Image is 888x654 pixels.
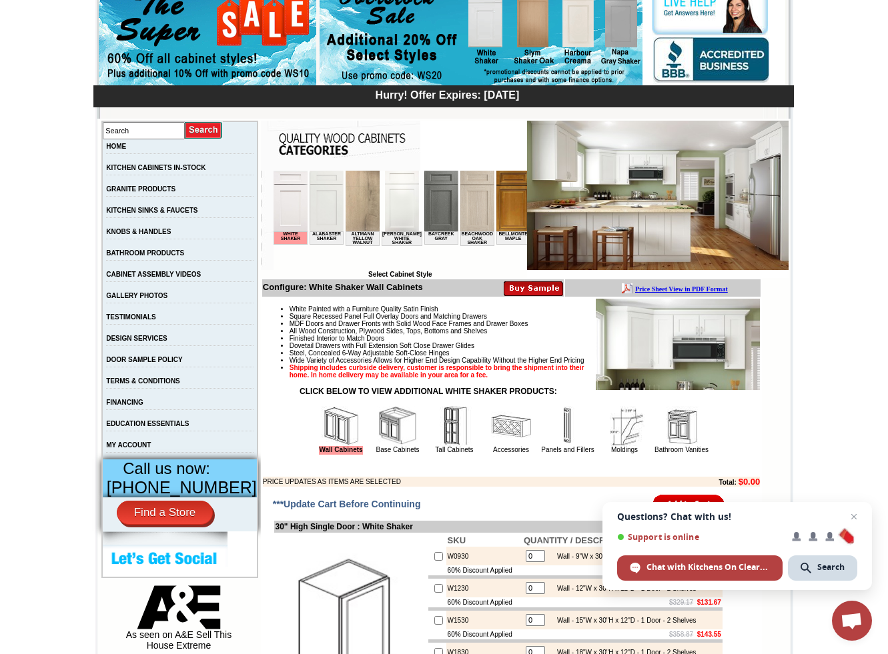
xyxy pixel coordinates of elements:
a: BATHROOM PRODUCTS [106,249,184,257]
a: DESIGN SERVICES [106,335,167,342]
a: KITCHEN CABINETS IN-STOCK [106,164,205,171]
a: KNOBS & HANDLES [106,228,171,235]
span: Support is online [617,532,783,542]
span: Questions? Chat with us! [617,511,857,522]
td: 60% Discount Applied [446,597,522,607]
span: Search [817,561,845,573]
b: SKU [448,535,466,545]
li: Wide Variety of Accessories Allows for Higher End Design Capability Without the Higher End Pricing [290,357,760,364]
b: Total: [719,479,736,486]
strong: CLICK BELOW TO VIEW ADDITIONAL WHITE SHAKER PRODUCTS: [300,387,557,396]
a: FINANCING [106,399,143,406]
iframe: Browser incompatible [274,171,527,271]
a: Accessories [493,446,529,453]
img: Tall Cabinets [434,406,474,446]
img: Product Image [596,299,760,390]
img: Panels and Fillers [548,406,588,446]
a: HOME [106,143,126,150]
b: $131.67 [697,599,721,606]
li: Finished Interior to Match Doors [290,335,760,342]
li: All Wood Construction, Plywood Sides, Tops, Bottoms and Shelves [290,327,760,335]
td: W1230 [446,579,522,597]
span: Chat with Kitchens On Clearance [646,561,770,573]
div: Hurry! Offer Expires: [DATE] [100,87,794,101]
input: Submit [185,121,223,139]
img: pdf.png [2,3,13,14]
a: Price Sheet View in PDF Format [15,2,108,13]
strong: Shipping includes curbside delivery, customer is responsible to bring the shipment into their hom... [290,364,584,379]
a: TERMS & CONDITIONS [106,377,180,385]
a: Tall Cabinets [435,446,473,453]
b: $143.55 [697,631,721,638]
a: Panels and Fillers [541,446,594,453]
a: Wall Cabinets [319,446,362,455]
b: Configure: White Shaker Wall Cabinets [263,282,423,292]
a: Base Cabinets [376,446,419,453]
img: Bathroom Vanities [661,406,701,446]
td: 30" High Single Door : White Shaker [274,521,724,533]
td: PRICE UPDATES AS ITEMS ARE SELECTED [263,477,646,487]
s: $358.87 [669,631,693,638]
td: 60% Discount Applied [446,629,522,639]
a: Moldings [611,446,638,453]
a: Open chat [832,601,872,641]
li: Steel, Concealed 6-Way Adjustable Soft-Close Hinges [290,349,760,357]
b: QUANTITY / DESCRIPTION [524,535,634,545]
b: Price Sheet View in PDF Format [15,5,108,13]
span: [PHONE_NUMBER] [107,478,257,497]
span: ***Update Cart Before Continuing [273,499,421,509]
div: Wall - 9"W x 30"H x 12"D - 1 Door - 2 Shelves [550,553,693,560]
td: Bellmonte Maple [223,61,257,74]
a: GALLERY PHOTOS [106,292,167,299]
td: W0930 [446,547,522,565]
a: CABINET ASSEMBLY VIDEOS [106,271,201,278]
div: Wall - 12"W x 30"H x 12"D - 1 Door - 2 Shelves [550,585,697,592]
a: GRANITE PRODUCTS [106,185,175,193]
li: MDF Doors and Drawer Fronts with Solid Wood Face Frames and Drawer Boxes [290,320,760,327]
input: Add to Cart [652,493,725,515]
td: W1530 [446,611,522,629]
s: $329.17 [669,599,693,606]
a: MY ACCOUNT [106,441,151,449]
li: Dovetail Drawers with Full Extension Soft Close Drawer Glides [290,342,760,349]
span: Call us now: [123,459,210,477]
a: KITCHEN SINKS & FAUCETS [106,207,197,214]
img: White Shaker [527,121,789,270]
a: Bathroom Vanities [654,446,709,453]
span: Search [788,555,857,581]
img: Moldings [604,406,644,446]
li: White Painted with a Furniture Quality Satin Finish [290,305,760,313]
div: Wall - 15"W x 30"H x 12"D - 1 Door - 2 Shelves [550,617,697,624]
b: $0.00 [739,477,761,487]
img: Accessories [491,406,531,446]
img: Base Cabinets [378,406,418,446]
td: 60% Discount Applied [446,565,522,575]
a: Find a Store [117,501,213,525]
a: TESTIMONIALS [106,313,155,321]
a: DOOR SAMPLE POLICY [106,356,182,363]
b: Select Cabinet Style [368,271,432,278]
a: EDUCATION ESSENTIALS [106,420,189,427]
span: Chat with Kitchens On Clearance [617,555,783,581]
img: Wall Cabinets [321,406,361,446]
li: Square Recessed Panel Full Overlay Doors and Matching Drawers [290,313,760,320]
